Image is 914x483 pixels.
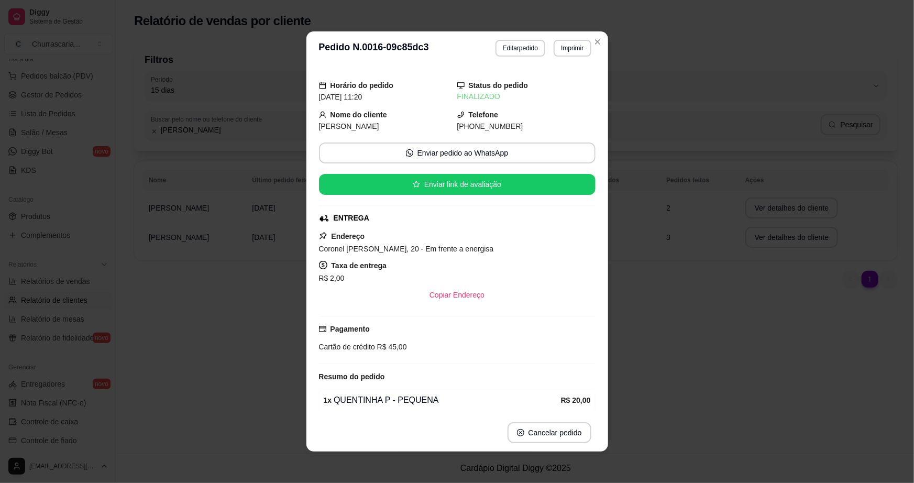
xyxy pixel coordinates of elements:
[319,245,494,253] span: Coronel [PERSON_NAME], 20 - Em frente a energisa
[457,91,596,102] div: FINALIZADO
[334,213,369,224] div: ENTREGA
[319,325,326,333] span: credit-card
[495,40,545,57] button: Editarpedido
[319,261,327,269] span: dollar
[457,82,465,89] span: desktop
[319,122,379,130] span: [PERSON_NAME]
[319,174,596,195] button: starEnviar link de avaliação
[469,111,499,119] strong: Telefone
[319,93,362,101] span: [DATE] 11:20
[324,396,332,404] strong: 1 x
[332,232,365,240] strong: Endereço
[332,261,387,270] strong: Taxa de entrega
[406,149,413,157] span: whats-app
[319,40,429,57] h3: Pedido N. 0016-09c85dc3
[331,325,370,333] strong: Pagamento
[319,274,345,282] span: R$ 2,00
[508,422,591,443] button: close-circleCancelar pedido
[517,429,524,436] span: close-circle
[324,394,561,407] div: QUENTINHA P - PEQUENA
[457,111,465,118] span: phone
[375,343,407,351] span: R$ 45,00
[319,142,596,163] button: whats-appEnviar pedido ao WhatsApp
[319,111,326,118] span: user
[457,122,523,130] span: [PHONE_NUMBER]
[319,82,326,89] span: calendar
[319,372,385,381] strong: Resumo do pedido
[319,343,375,351] span: Cartão de crédito
[421,284,493,305] button: Copiar Endereço
[331,81,394,90] strong: Horário do pedido
[331,111,387,119] strong: Nome do cliente
[469,81,528,90] strong: Status do pedido
[589,34,606,50] button: Close
[319,232,327,240] span: pushpin
[561,396,591,404] strong: R$ 20,00
[554,40,591,57] button: Imprimir
[413,181,420,188] span: star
